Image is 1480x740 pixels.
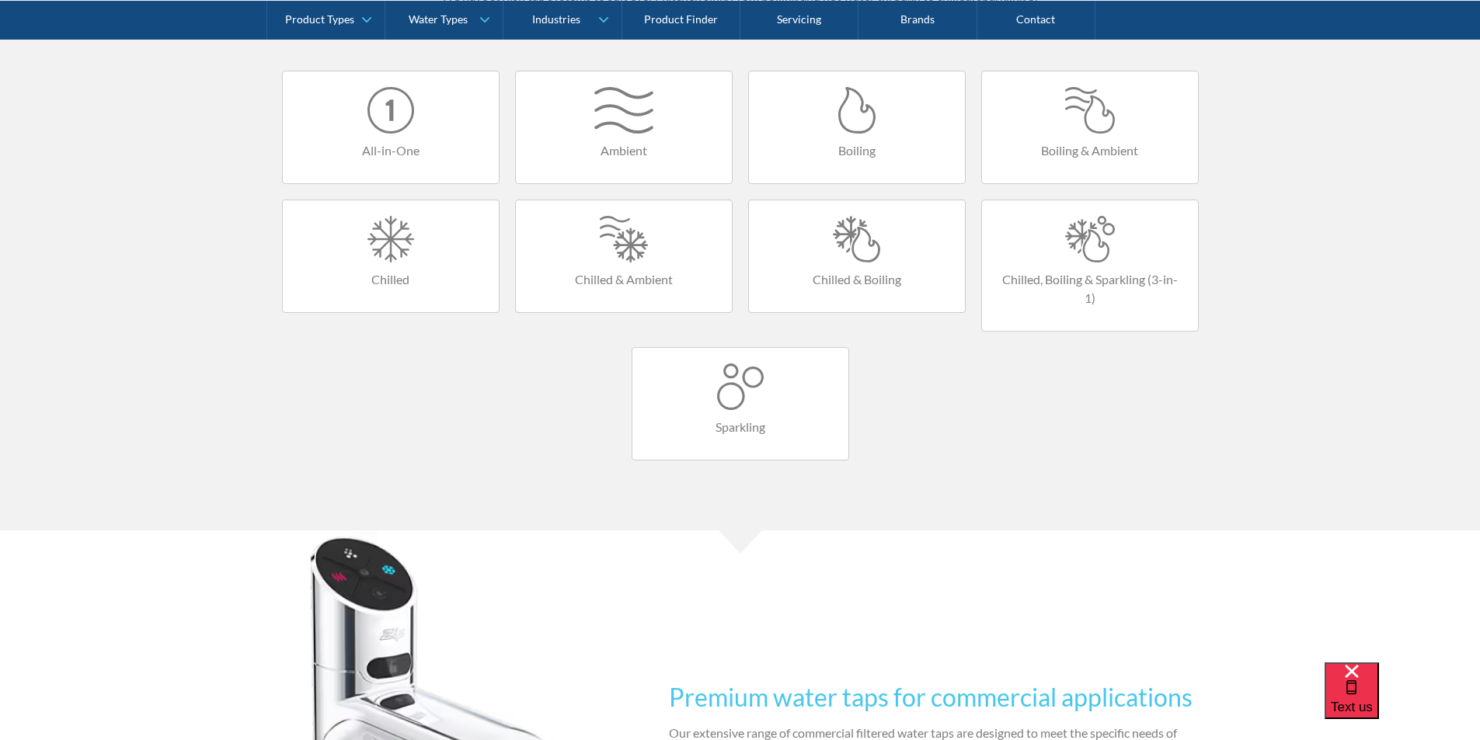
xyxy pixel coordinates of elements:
[764,270,949,289] h4: Chilled & Boiling
[409,12,468,26] div: Water Types
[531,141,716,160] h4: Ambient
[298,270,483,289] h4: Chilled
[748,200,966,313] a: Chilled & Boiling
[669,679,1199,716] h2: Premium water taps for commercial applications
[648,418,833,436] h4: Sparkling
[981,71,1199,184] a: Boiling & Ambient
[515,200,733,313] a: Chilled & Ambient
[532,12,580,26] div: Industries
[998,141,1182,160] h4: Boiling & Ambient
[632,347,849,460] a: Sparkling
[1325,662,1480,740] iframe: podium webchat widget bubble
[531,270,716,289] h4: Chilled & Ambient
[298,141,483,160] h4: All-in-One
[764,141,949,160] h4: Boiling
[282,71,500,184] a: All-in-One
[515,71,733,184] a: Ambient
[748,71,966,184] a: Boiling
[282,200,500,313] a: Chilled
[998,270,1182,307] h4: Chilled, Boiling & Sparkling (3-in-1)
[981,200,1199,332] a: Chilled, Boiling & Sparkling (3-in-1)
[285,12,354,26] div: Product Types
